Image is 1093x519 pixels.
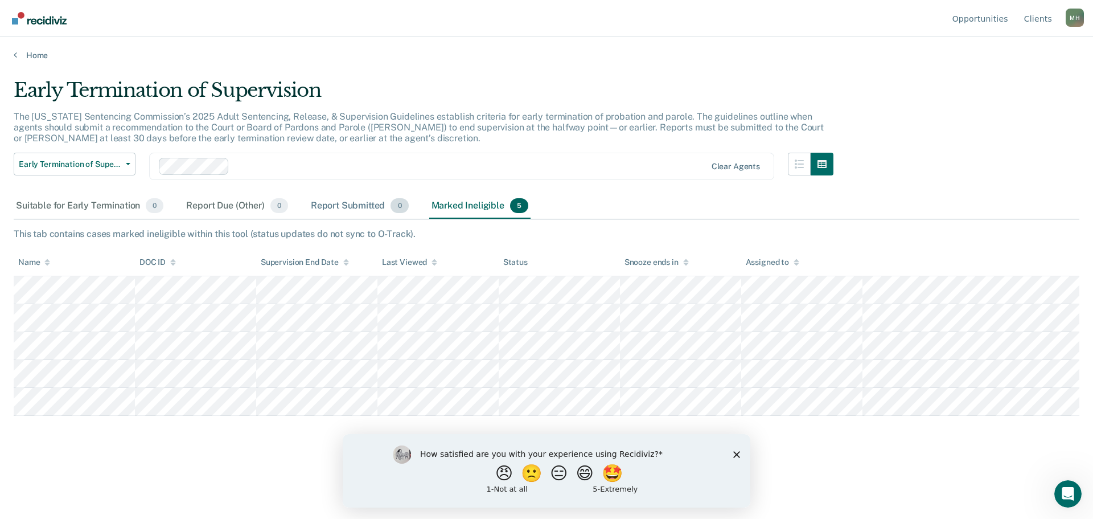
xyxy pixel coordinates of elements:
div: Clear agents [712,162,760,171]
span: 0 [270,198,288,213]
span: 0 [391,198,408,213]
div: Status [503,258,528,267]
img: Recidiviz [12,12,67,24]
span: 5 [510,198,528,213]
div: Assigned to [746,258,799,267]
div: M H [1066,9,1084,27]
iframe: Survey by Kim from Recidiviz [343,434,750,508]
a: Home [14,50,1079,60]
span: 0 [146,198,163,213]
div: Marked Ineligible5 [429,194,531,219]
div: Last Viewed [382,258,437,267]
span: Early Termination of Supervision [19,160,121,169]
button: Profile dropdown button [1066,9,1084,27]
div: Snooze ends in [624,258,689,267]
div: Report Submitted0 [309,194,411,219]
iframe: Intercom live chat [1054,480,1082,508]
div: DOC ID [139,258,176,267]
button: Early Termination of Supervision [14,153,135,175]
div: Report Due (Other)0 [184,194,290,219]
div: Supervision End Date [261,258,349,267]
p: The [US_STATE] Sentencing Commission’s 2025 Adult Sentencing, Release, & Supervision Guidelines e... [14,111,824,144]
div: Early Termination of Supervision [14,79,833,111]
div: Name [18,258,50,267]
div: Suitable for Early Termination0 [14,194,166,219]
div: This tab contains cases marked ineligible within this tool (status updates do not sync to O-Track). [14,228,1079,239]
